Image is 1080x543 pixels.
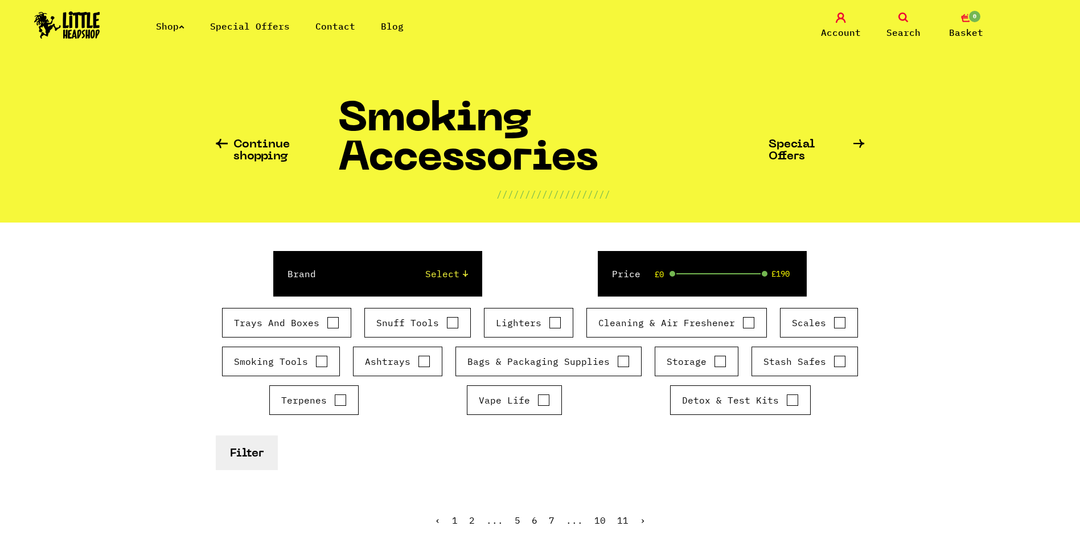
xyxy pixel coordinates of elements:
[338,101,769,187] h1: Smoking Accessories
[875,13,932,39] a: Search
[886,26,921,39] span: Search
[667,355,726,368] label: Storage
[288,267,316,281] label: Brand
[612,267,640,281] label: Price
[655,270,664,279] span: £0
[156,20,184,32] a: Shop
[479,393,550,407] label: Vape Life
[792,316,846,330] label: Scales
[949,26,983,39] span: Basket
[763,355,846,368] label: Stash Safes
[435,515,441,526] a: « Previous
[532,515,537,526] span: 6
[216,435,278,470] button: Filter
[598,316,755,330] label: Cleaning & Air Freshener
[496,316,561,330] label: Lighters
[968,10,982,23] span: 0
[281,393,347,407] label: Terpenes
[682,393,799,407] label: Detox & Test Kits
[210,20,290,32] a: Special Offers
[771,269,790,278] span: £190
[496,187,610,201] p: ////////////////////
[938,13,995,39] a: 0 Basket
[467,355,630,368] label: Bags & Packaging Supplies
[486,515,503,526] span: ...
[381,20,404,32] a: Blog
[469,515,475,526] a: 2
[566,515,583,526] span: ...
[594,515,606,526] a: 10
[376,316,459,330] label: Snuff Tools
[315,20,355,32] a: Contact
[365,355,430,368] label: Ashtrays
[452,515,458,526] a: 1
[234,316,339,330] label: Trays And Boxes
[617,515,629,526] a: 11
[515,515,520,526] a: 5
[34,11,100,39] img: Little Head Shop Logo
[234,355,328,368] label: Smoking Tools
[640,515,646,526] a: Next »
[821,26,861,39] span: Account
[216,139,338,163] a: Continue shopping
[549,515,555,526] a: 7
[769,139,865,163] a: Special Offers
